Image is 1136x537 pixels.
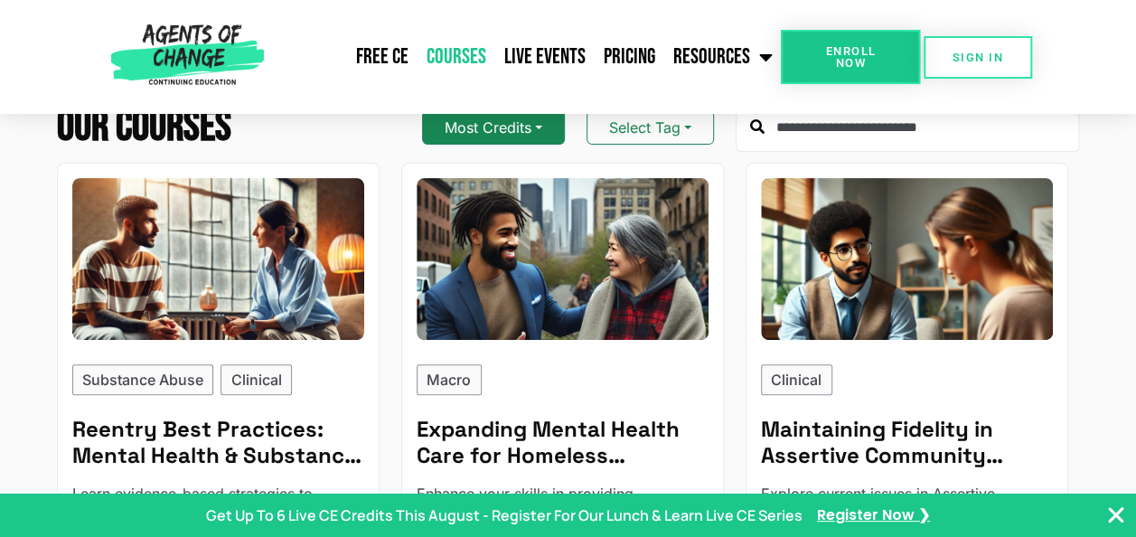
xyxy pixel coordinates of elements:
[663,34,781,80] a: Resources
[761,417,1054,469] h5: Maintaining Fidelity in Assertive Community Treatment - ACT: Current Issues and Innovations - Rea...
[594,34,663,80] a: Pricing
[346,34,417,80] a: Free CE
[206,504,803,526] p: Get Up To 6 Live CE Credits This August - Register For Our Lunch & Learn Live CE Series
[587,110,714,145] button: Select Tag
[771,369,821,391] p: Clinical
[417,34,494,80] a: Courses
[422,110,565,145] button: Most Credits
[57,106,231,149] h2: Our Courses
[417,483,709,526] p: Enhance your skills in providing behavioral health care to individuals experiencing homelessness ...
[1105,504,1127,526] button: Close Banner
[810,45,891,69] span: Enroll Now
[271,34,782,80] nav: Menu
[72,417,365,469] h5: Reentry Best Practices: Mental Health & Substance Use Support After Incarceration - Reading Based
[781,30,920,84] a: Enroll Now
[817,505,930,525] a: Register Now ❯
[427,369,471,391] p: Macro
[417,178,709,340] img: Expanding Mental Health Care for Homeless Individuals (3 General CE Credit) - Reading Based
[417,417,709,469] h5: Expanding Mental Health Care for Homeless Individuals - Reading Based
[494,34,594,80] a: Live Events
[72,483,365,526] p: Learn evidence-based strategies to support reentry from incarceration, including clinical treatme...
[924,36,1032,79] a: SIGN IN
[761,178,1054,340] img: Maintaining Fidelity in Assertive Community Treatment - ACT: Current Issues and Innovations (3 Ge...
[953,52,1003,63] span: SIGN IN
[72,178,365,340] img: Reentry Best Practices: Mental Health & Substance Use Support After Incarceration (3 General CE C...
[761,483,1054,526] p: Explore current issues in Assertive Community Treatment (ACT) and clinical strategies for maintai...
[82,369,203,391] p: Substance Abuse
[231,369,282,391] p: Clinical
